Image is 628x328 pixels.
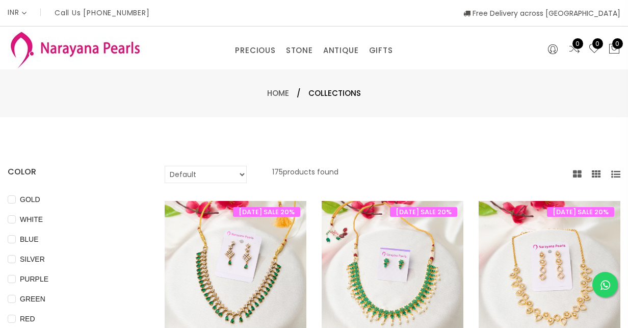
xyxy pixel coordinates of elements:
span: GREEN [16,293,49,305]
span: / [297,87,301,99]
span: [DATE] SALE 20% [390,207,457,217]
a: ANTIQUE [323,43,359,58]
p: Call Us [PHONE_NUMBER] [55,9,150,16]
h4: COLOR [8,166,134,178]
span: RED [16,313,39,324]
button: 0 [608,43,620,56]
a: STONE [286,43,313,58]
span: [DATE] SALE 20% [547,207,614,217]
span: GOLD [16,194,44,205]
a: GIFTS [369,43,393,58]
span: Free Delivery across [GEOGRAPHIC_DATA] [463,8,620,18]
span: PURPLE [16,273,53,285]
a: Home [267,88,289,98]
span: Collections [308,87,361,99]
span: 0 [592,38,603,49]
a: 0 [568,43,581,56]
span: WHITE [16,214,47,225]
span: SILVER [16,254,49,265]
a: PRECIOUS [235,43,275,58]
a: 0 [588,43,600,56]
span: BLUE [16,234,43,245]
span: 0 [612,38,623,49]
span: 0 [572,38,583,49]
p: 175 products found [272,166,338,183]
span: [DATE] SALE 20% [233,207,300,217]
